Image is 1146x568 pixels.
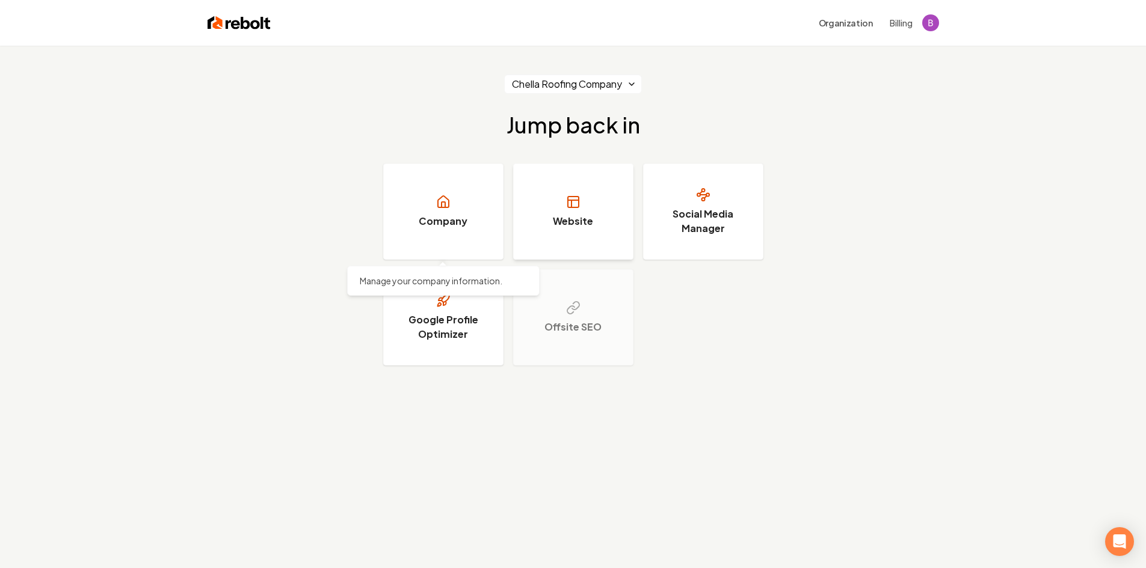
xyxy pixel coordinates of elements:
[208,14,271,31] img: Rebolt Logo
[922,14,939,31] button: Open user button
[383,163,504,260] a: Company
[553,214,593,228] h3: Website
[1105,527,1134,556] div: Open Intercom Messenger
[504,75,642,94] button: Chella Roofing Company
[643,163,763,260] a: Social Media Manager
[890,17,913,29] button: Billing
[544,320,602,334] h3: Offsite SEO
[512,77,622,91] span: Chella Roofing Company
[922,14,939,31] img: Brandon Benson
[419,214,467,228] h3: Company
[812,12,880,34] button: Organization
[513,163,633,260] a: Website
[360,275,527,287] p: Manage your company information.
[398,313,488,341] h3: Google Profile Optimizer
[658,207,748,236] h3: Social Media Manager
[507,113,640,137] h2: Jump back in
[383,269,504,365] a: Google Profile Optimizer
